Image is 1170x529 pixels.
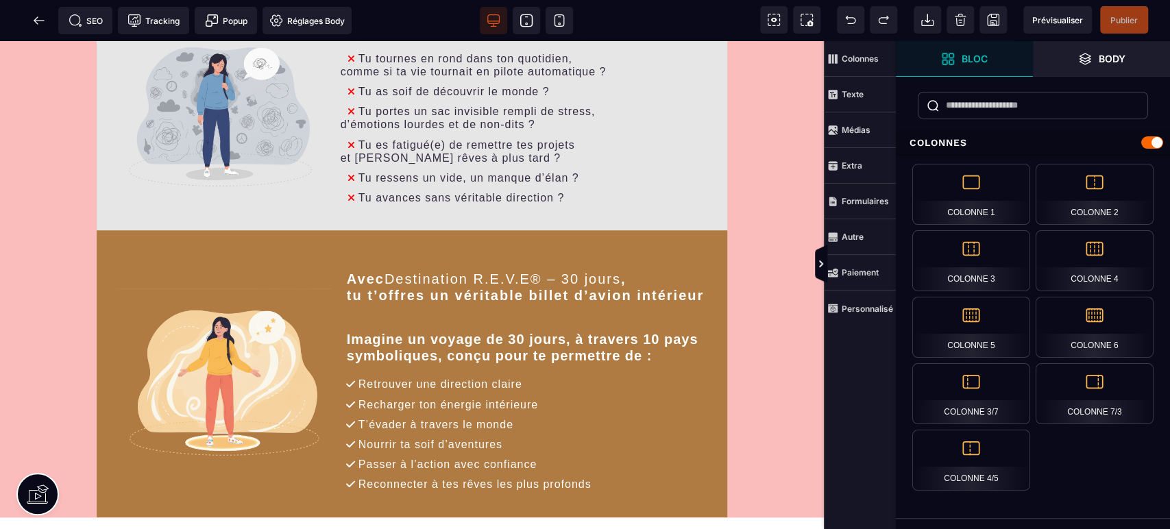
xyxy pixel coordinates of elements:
strong: Colonnes [842,53,879,64]
span: Capture d'écran [793,6,820,34]
span: Rétablir [870,6,897,34]
span: Tracking [127,14,180,27]
div: Colonne 4 [1036,230,1154,291]
span: Destination R.E.V.E® – 30 jours [385,230,621,245]
span: Retour [25,7,53,34]
div: Colonnes [896,130,1170,156]
span: Ouvrir les blocs [896,41,1033,77]
span: Ouvrir les calques [1033,41,1170,77]
span: Code de suivi [118,7,189,34]
span: Nettoyage [947,6,974,34]
div: Colonne 3/7 [912,363,1030,424]
span: Personnalisé [824,291,896,326]
strong: Body [1099,53,1125,64]
strong: Autre [842,232,864,242]
strong: Formulaires [842,196,889,206]
span: Paiement [824,255,896,291]
span: Texte [824,77,896,112]
span: Popup [205,14,247,27]
div: Colonne 7/3 [1036,363,1154,424]
div: Avec , tu t’offres un véritable billet d’avion intérieur [332,230,707,276]
span: Aperçu [1023,6,1092,34]
div: Colonne 4/5 [912,430,1030,491]
span: Réglages Body [269,14,345,27]
span: Métadata SEO [58,7,112,34]
strong: Personnalisé [842,304,893,314]
span: Enregistrer [979,6,1007,34]
div: Colonne 3 [912,230,1030,291]
span: Favicon [263,7,352,34]
img: 488702c5849fd9afe14eb89223f68a70_Generated_Image_8dl0lq8dl0lq8dl02.png [117,247,332,438]
span: Autre [824,219,896,255]
div: Colonne 2 [1036,164,1154,225]
div: Colonne 6 [1036,297,1154,358]
span: Extra [824,148,896,184]
strong: Extra [842,160,862,171]
strong: Bloc [962,53,988,64]
span: Voir tablette [513,7,540,34]
span: Importer [914,6,941,34]
span: Défaire [837,6,864,34]
span: Colonnes [824,41,896,77]
span: Voir mobile [546,7,573,34]
div: Colonne 5 [912,297,1030,358]
span: SEO [69,14,103,27]
span: Voir les composants [760,6,788,34]
text: Retrouver une direction claire [355,337,526,352]
strong: Médias [842,125,870,135]
span: Créer une alerte modale [195,7,257,34]
div: Colonne 1 [912,164,1030,225]
span: Voir bureau [480,7,507,34]
span: Médias [824,112,896,148]
span: Enregistrer le contenu [1100,6,1148,34]
span: Prévisualiser [1032,15,1083,25]
span: Afficher les vues [896,244,910,285]
strong: Paiement [842,267,879,278]
strong: Texte [842,89,864,99]
span: Publier [1110,15,1138,25]
span: Formulaires [824,184,896,219]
